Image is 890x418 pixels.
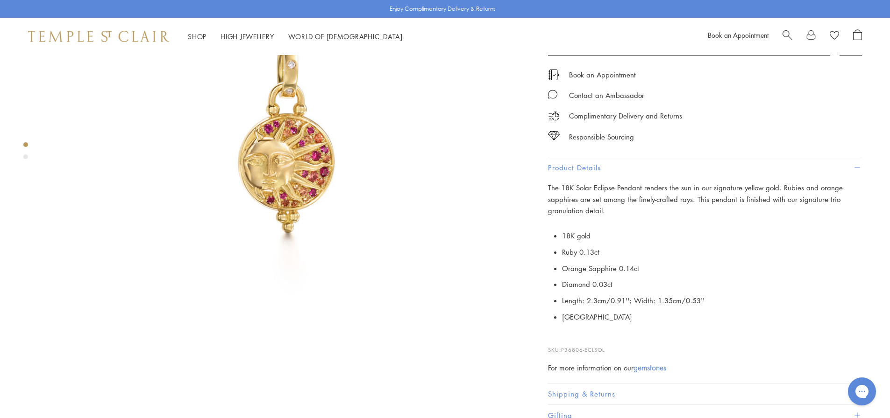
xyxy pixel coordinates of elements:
a: Book an Appointment [569,70,636,80]
li: 18K gold [562,228,862,244]
img: Temple St. Clair [28,31,169,42]
a: Search [783,29,792,43]
div: Contact an Ambassador [569,90,644,101]
span: ; Width: 1.35cm/0.53'' [629,296,705,305]
img: icon_sourcing.svg [548,131,560,140]
iframe: Gorgias live chat messenger [843,374,881,409]
a: High JewelleryHigh Jewellery [221,32,274,41]
button: Shipping & Returns [548,383,862,404]
a: Open Shopping Bag [853,29,862,43]
button: Product Details [548,157,862,178]
div: For more information on our [548,362,862,374]
li: Diamond 0.03ct [562,276,862,293]
span: P36806-ECLSOL [561,346,605,353]
li: Length: 2.3cm/0.91'' [562,293,862,309]
div: Responsible Sourcing [569,131,634,143]
img: icon_appointment.svg [548,70,559,80]
img: MessageIcon-01_2.svg [548,90,557,99]
img: icon_delivery.svg [548,110,560,122]
li: Ruby 0.13ct [562,244,862,260]
li: Orange Sapphire 0.14ct [562,260,862,277]
a: View Wishlist [830,29,839,43]
p: Complimentary Delivery and Returns [569,110,682,122]
span: The 18K Solar Eclipse Pendant renders the sun in our signature yellow gold. Rubies and orange sap... [548,183,843,216]
a: ShopShop [188,32,206,41]
nav: Main navigation [188,31,403,42]
a: World of [DEMOGRAPHIC_DATA]World of [DEMOGRAPHIC_DATA] [288,32,403,41]
a: Book an Appointment [708,30,769,40]
div: Product gallery navigation [23,140,28,167]
p: Enjoy Complimentary Delivery & Returns [390,4,496,14]
a: gemstones [634,362,666,373]
li: [GEOGRAPHIC_DATA] [562,309,862,325]
p: SKU: [548,336,862,354]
